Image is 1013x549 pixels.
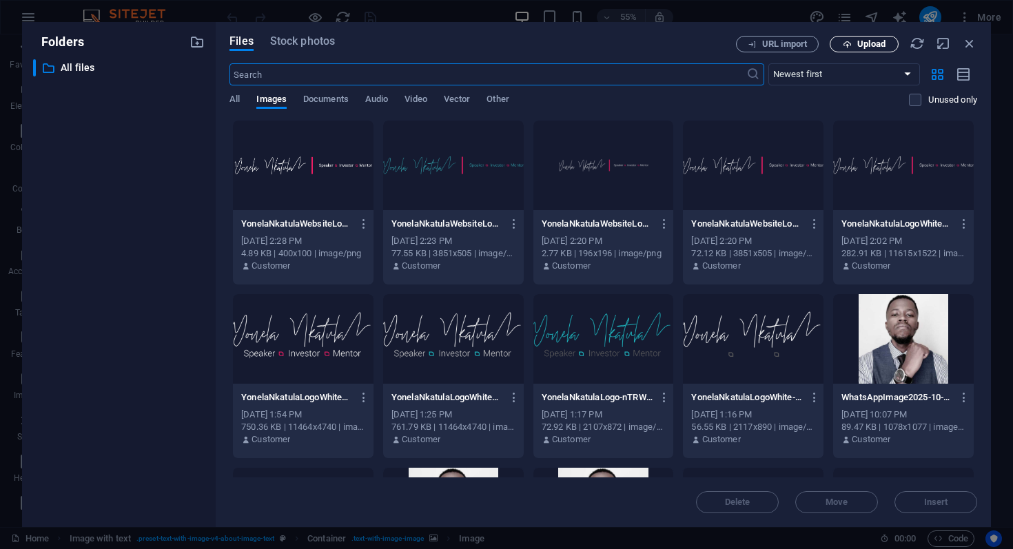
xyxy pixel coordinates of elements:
p: Unused only [928,94,977,106]
div: [DATE] 2:28 PM [241,235,365,247]
span: Audio [365,91,388,110]
span: Files [229,33,254,50]
span: All [229,91,240,110]
p: YonelaNkatulaLogoWhite03-zLHlBQ43sTBdcnYJ0u1ZLA.png [841,218,952,230]
span: Stock photos [270,33,335,50]
i: Reload [910,36,925,51]
p: YonelaNkatulaWebsiteLogoWhite-9-LdYWBl3qH8iiW00EIkHQ.png [241,218,352,230]
p: Customer [402,433,440,446]
p: Customer [552,260,591,272]
p: Customer [852,260,890,272]
div: 56.55 KB | 2117x890 | image/png [691,421,815,433]
p: YonelaNkatulaWebsiteLogoColor-57vEmF1Xym_eJDEOTZMhoQ.png [391,218,502,230]
div: [DATE] 2:20 PM [691,235,815,247]
div: [DATE] 1:54 PM [241,408,365,421]
p: Folders [33,33,84,51]
p: Customer [702,433,741,446]
div: [DATE] 1:25 PM [391,408,515,421]
p: YonelaNkatulaLogoWhite-55F1x2GABifoBKJrSFyiGA.png [691,391,802,404]
div: 89.47 KB | 1078x1077 | image/jpeg [841,421,965,433]
p: YonelaNkatulaLogo-nTRW25-KkoD8bHf9M9PW6A.png [542,391,653,404]
div: 750.36 KB | 11464x4740 | image/png [241,421,365,433]
span: Vector [444,91,471,110]
i: Create new folder [190,34,205,50]
div: [DATE] 10:07 PM [841,408,965,421]
span: URL import [762,40,807,48]
div: [DATE] 2:20 PM [542,235,666,247]
div: 2.77 KB | 196x196 | image/png [542,247,666,260]
i: Minimize [936,36,951,51]
div: [DATE] 2:02 PM [841,235,965,247]
p: WhatsAppImage2025-10-02at10.16.28-7xJtlpsYnuJjV987iO2zOg.jpeg [841,391,952,404]
p: Customer [552,433,591,446]
div: 282.91 KB | 11615x1522 | image/png [841,247,965,260]
p: Customer [702,260,741,272]
p: YonelaNkatulaWebsiteLogo-NdAaVeAhKzjHjCKhu3v5Hw.png [691,218,802,230]
div: ​ [33,59,36,76]
button: URL import [736,36,819,52]
p: Customer [852,433,890,446]
span: Upload [857,40,886,48]
i: Close [962,36,977,51]
p: Customer [252,260,290,272]
span: Video [405,91,427,110]
button: Upload [830,36,899,52]
div: 77.55 KB | 3851x505 | image/png [391,247,515,260]
p: Customer [402,260,440,272]
div: 761.79 KB | 11464x4740 | image/png [391,421,515,433]
p: YonelaNkatulaLogoWhite02-b3idU_XE7jaNUnQycSli3w.png [241,391,352,404]
span: Other [487,91,509,110]
span: Documents [303,91,349,110]
div: 4.89 KB | 400x100 | image/png [241,247,365,260]
div: [DATE] 1:17 PM [542,408,666,421]
p: All files [61,60,179,76]
div: [DATE] 1:16 PM [691,408,815,421]
span: Images [256,91,287,110]
div: 72.12 KB | 3851x505 | image/png [691,247,815,260]
p: YonelaNkatulaLogoWhite01-8QoTo4aQObVWn8NDj27MxQ.png [391,391,502,404]
div: [DATE] 2:23 PM [391,235,515,247]
p: Customer [252,433,290,446]
div: 72.92 KB | 2107x872 | image/png [542,421,666,433]
input: Search [229,63,746,85]
p: YonelaNkatulaWebsiteLogo-NdAaVeAhKzjHjCKhu3v5Hw-Z2HeJ8bJaa17FLt7cVz2Hg.png [542,218,653,230]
